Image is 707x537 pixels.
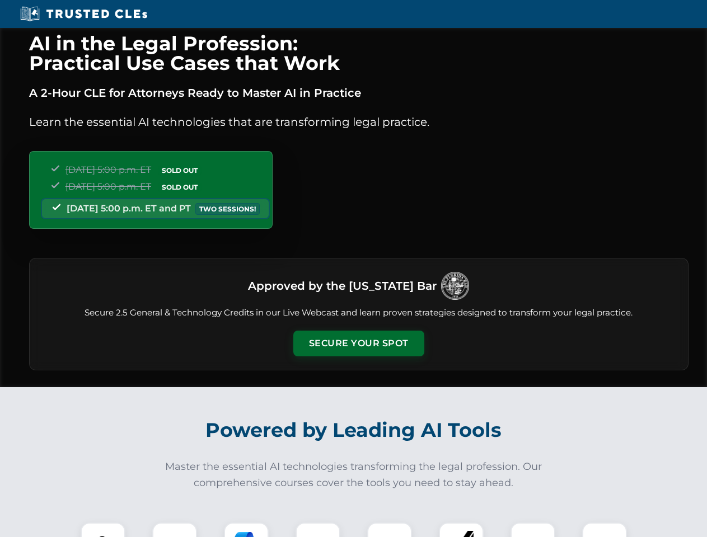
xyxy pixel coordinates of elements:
span: [DATE] 5:00 p.m. ET [65,181,151,192]
h2: Powered by Leading AI Tools [44,411,664,450]
img: Logo [441,272,469,300]
span: [DATE] 5:00 p.m. ET [65,164,151,175]
p: Learn the essential AI technologies that are transforming legal practice. [29,113,689,131]
img: Trusted CLEs [17,6,151,22]
p: A 2-Hour CLE for Attorneys Ready to Master AI in Practice [29,84,689,102]
p: Master the essential AI technologies transforming the legal profession. Our comprehensive courses... [158,459,550,491]
span: SOLD OUT [158,181,202,193]
button: Secure Your Spot [293,331,424,356]
span: SOLD OUT [158,164,202,176]
p: Secure 2.5 General & Technology Credits in our Live Webcast and learn proven strategies designed ... [43,307,675,319]
h1: AI in the Legal Profession: Practical Use Cases that Work [29,34,689,73]
h3: Approved by the [US_STATE] Bar [248,276,437,296]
